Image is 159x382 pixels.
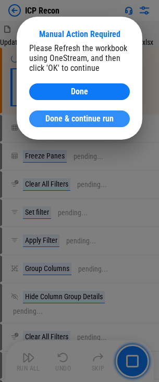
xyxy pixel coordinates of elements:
span: Done & continue run [45,115,114,123]
div: Manual Action Required [29,29,130,39]
div: Please Refresh the workbook using OneStream, and then click 'OK' to continue [29,43,130,73]
span: Done [71,88,88,96]
button: Done [29,83,130,100]
button: Done & continue run [29,110,130,127]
